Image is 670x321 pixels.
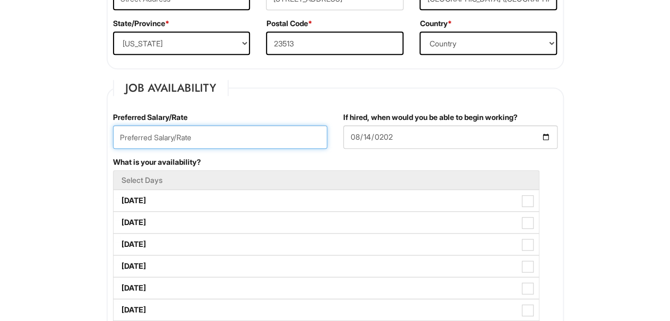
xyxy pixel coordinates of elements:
[113,125,327,149] input: Preferred Salary/Rate
[419,31,557,55] select: Country
[266,18,312,29] label: Postal Code
[343,112,518,123] label: If hired, when would you be able to begin working?
[122,176,531,184] h5: Select Days
[114,212,539,233] label: [DATE]
[113,31,251,55] select: State/Province
[113,157,201,167] label: What is your availability?
[114,277,539,299] label: [DATE]
[113,80,229,96] legend: Job Availability
[114,234,539,255] label: [DATE]
[114,190,539,211] label: [DATE]
[113,112,188,123] label: Preferred Salary/Rate
[114,299,539,320] label: [DATE]
[113,18,169,29] label: State/Province
[266,31,403,55] input: Postal Code
[419,18,451,29] label: Country
[114,255,539,277] label: [DATE]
